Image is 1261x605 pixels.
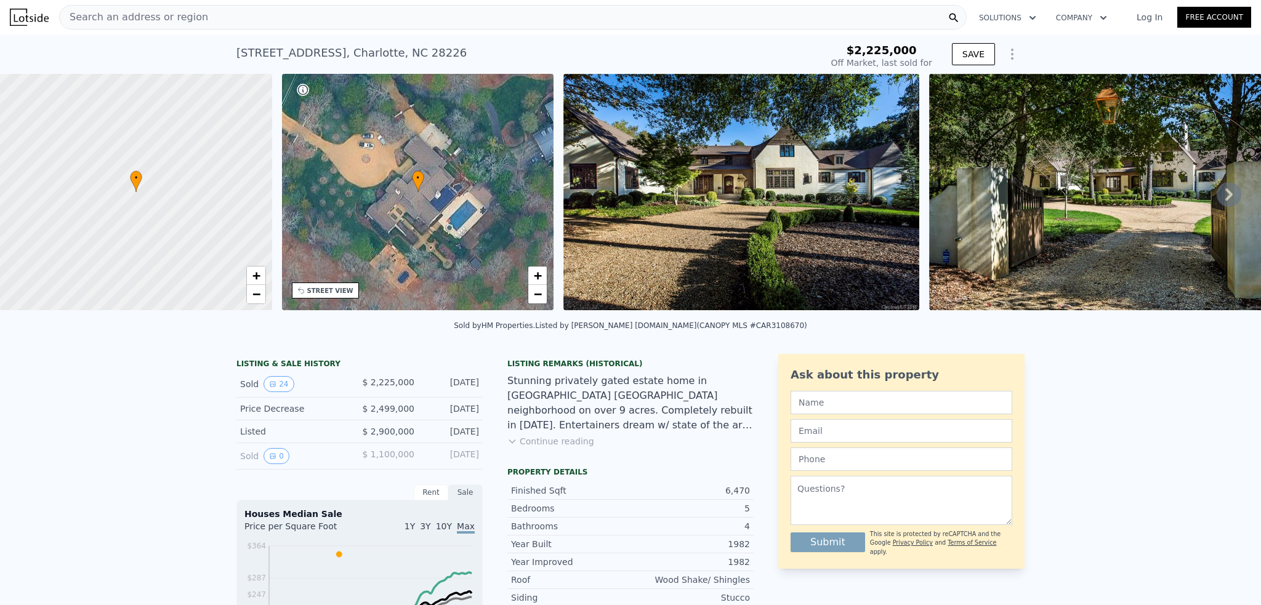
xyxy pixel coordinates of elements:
[412,172,424,183] span: •
[630,574,750,586] div: Wood Shake/ Shingles
[362,404,414,414] span: $ 2,499,000
[240,425,350,438] div: Listed
[130,172,142,183] span: •
[362,377,414,387] span: $ 2,225,000
[630,591,750,604] div: Stucco
[511,484,630,497] div: Finished Sqft
[130,170,142,192] div: •
[240,376,350,392] div: Sold
[244,520,360,540] div: Price per Square Foot
[630,502,750,515] div: 5
[630,556,750,568] div: 1982
[511,574,630,586] div: Roof
[247,285,265,303] a: Zoom out
[507,359,754,369] div: Listing Remarks (Historical)
[528,266,547,285] a: Zoom in
[424,425,479,438] div: [DATE]
[791,391,1012,414] input: Name
[511,538,630,550] div: Year Built
[448,484,483,500] div: Sale
[791,447,1012,471] input: Phone
[264,448,289,464] button: View historical data
[630,484,750,497] div: 6,470
[563,74,919,310] img: Sale: 89331944 Parcel: 75144115
[436,521,452,531] span: 10Y
[424,448,479,464] div: [DATE]
[240,448,350,464] div: Sold
[1046,7,1117,29] button: Company
[791,419,1012,443] input: Email
[424,376,479,392] div: [DATE]
[534,268,542,283] span: +
[969,7,1046,29] button: Solutions
[252,286,260,302] span: −
[952,43,995,65] button: SAVE
[528,285,547,303] a: Zoom out
[847,44,917,57] span: $2,225,000
[412,170,424,192] div: •
[511,502,630,515] div: Bedrooms
[511,520,630,532] div: Bathrooms
[247,542,266,550] tspan: $364
[507,467,754,477] div: Property details
[511,591,630,604] div: Siding
[454,321,535,330] div: Sold by HM Properties .
[457,521,475,534] span: Max
[362,427,414,436] span: $ 2,900,000
[307,286,353,295] div: STREET VIEW
[630,520,750,532] div: 4
[405,521,415,531] span: 1Y
[60,10,208,25] span: Search an address or region
[630,538,750,550] div: 1982
[831,57,932,69] div: Off Market, last sold for
[511,556,630,568] div: Year Improved
[236,44,467,62] div: [STREET_ADDRESS] , Charlotte , NC 28226
[240,403,350,415] div: Price Decrease
[507,374,754,433] div: Stunning privately gated estate home in [GEOGRAPHIC_DATA] [GEOGRAPHIC_DATA] neighborhood on over ...
[870,530,1012,556] div: This site is protected by reCAPTCHA and the Google and apply.
[1177,7,1251,28] a: Free Account
[244,508,475,520] div: Houses Median Sale
[264,376,294,392] button: View historical data
[534,286,542,302] span: −
[10,9,49,26] img: Lotside
[247,590,266,599] tspan: $247
[247,574,266,582] tspan: $287
[948,539,996,546] a: Terms of Service
[247,266,265,285] a: Zoom in
[362,449,414,459] span: $ 1,100,000
[893,539,933,546] a: Privacy Policy
[252,268,260,283] span: +
[424,403,479,415] div: [DATE]
[507,435,594,447] button: Continue reading
[791,532,865,552] button: Submit
[236,359,483,371] div: LISTING & SALE HISTORY
[414,484,448,500] div: Rent
[791,366,1012,383] div: Ask about this property
[535,321,807,330] div: Listed by [PERSON_NAME] [DOMAIN_NAME] (CANOPY MLS #CAR3108670)
[420,521,430,531] span: 3Y
[1122,11,1177,23] a: Log In
[1000,42,1025,66] button: Show Options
